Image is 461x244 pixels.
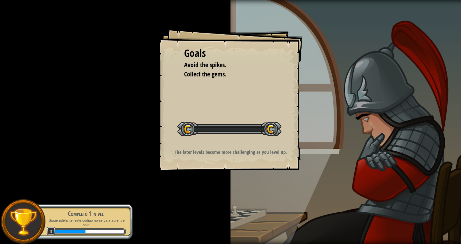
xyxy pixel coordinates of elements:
[176,60,275,70] li: Avoid the spikes.
[47,218,125,227] font: ¡Sigue adelante, este código no se va a aprender solo!
[68,209,104,218] font: Completó 1 nivel
[184,60,226,69] span: Avoid the spikes.
[50,229,52,234] font: 3
[184,70,226,78] span: Collect the gems.
[184,46,277,61] div: Goals
[166,149,295,155] p: The later levels become more challenging as you level up.
[176,70,275,79] li: Collect the gems.
[9,207,38,236] img: trophy.png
